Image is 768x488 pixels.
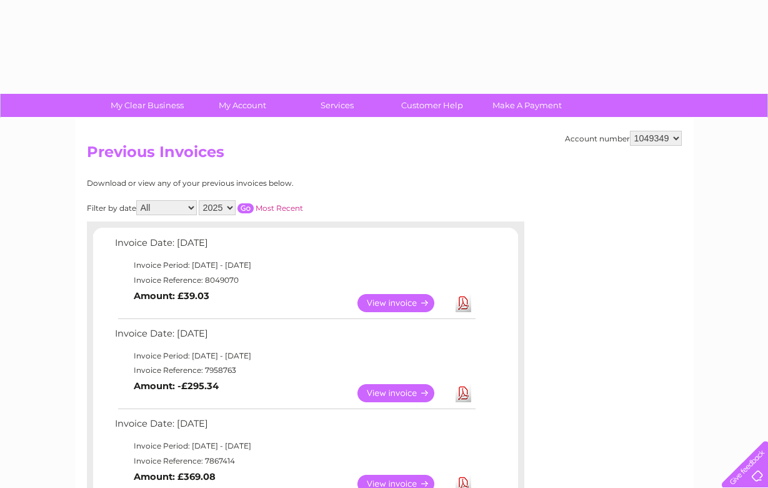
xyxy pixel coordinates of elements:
[96,94,199,117] a: My Clear Business
[357,294,449,312] a: View
[112,439,477,454] td: Invoice Period: [DATE] - [DATE]
[87,143,682,167] h2: Previous Invoices
[112,348,477,363] td: Invoice Period: [DATE] - [DATE]
[87,200,415,215] div: Filter by date
[357,384,449,402] a: View
[112,415,477,439] td: Invoice Date: [DATE]
[87,179,415,188] div: Download or view any of your previous invoices below.
[112,235,477,258] td: Invoice Date: [DATE]
[286,94,389,117] a: Services
[476,94,579,117] a: Make A Payment
[112,325,477,348] td: Invoice Date: [DATE]
[456,294,471,312] a: Download
[112,258,477,273] td: Invoice Period: [DATE] - [DATE]
[256,203,303,213] a: Most Recent
[112,273,477,288] td: Invoice Reference: 8049070
[134,471,216,482] b: Amount: £369.08
[112,363,477,378] td: Invoice Reference: 7958763
[112,454,477,469] td: Invoice Reference: 7867414
[381,94,484,117] a: Customer Help
[456,384,471,402] a: Download
[565,131,682,146] div: Account number
[134,380,219,392] b: Amount: -£295.34
[191,94,294,117] a: My Account
[134,290,209,302] b: Amount: £39.03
